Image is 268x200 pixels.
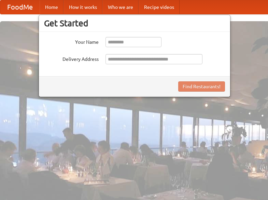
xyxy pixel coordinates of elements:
[44,37,99,45] label: Your Name
[64,0,102,14] a: How it works
[40,0,64,14] a: Home
[178,81,225,92] button: Find Restaurants!
[102,0,139,14] a: Who we are
[139,0,180,14] a: Recipe videos
[0,0,40,14] a: FoodMe
[44,54,99,63] label: Delivery Address
[44,18,225,28] h3: Get Started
